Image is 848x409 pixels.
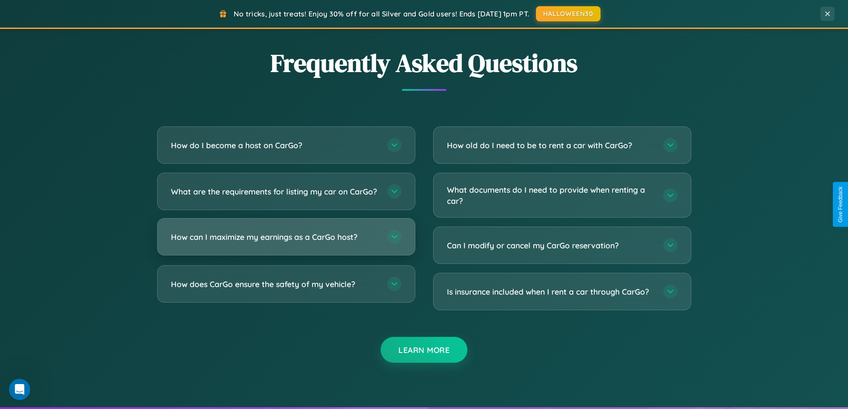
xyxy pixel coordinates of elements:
[171,231,378,243] h3: How can I maximize my earnings as a CarGo host?
[157,46,691,80] h2: Frequently Asked Questions
[447,140,654,151] h3: How old do I need to be to rent a car with CarGo?
[837,186,844,223] div: Give Feedback
[171,279,378,290] h3: How does CarGo ensure the safety of my vehicle?
[381,337,467,363] button: Learn More
[171,186,378,197] h3: What are the requirements for listing my car on CarGo?
[536,6,600,21] button: HALLOWEEN30
[9,379,30,400] iframe: Intercom live chat
[447,184,654,206] h3: What documents do I need to provide when renting a car?
[447,240,654,251] h3: Can I modify or cancel my CarGo reservation?
[447,286,654,297] h3: Is insurance included when I rent a car through CarGo?
[234,9,529,18] span: No tricks, just treats! Enjoy 30% off for all Silver and Gold users! Ends [DATE] 1pm PT.
[171,140,378,151] h3: How do I become a host on CarGo?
